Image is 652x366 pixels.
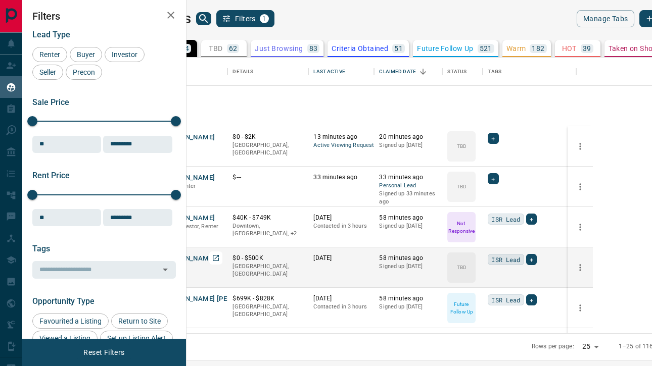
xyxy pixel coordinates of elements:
[578,339,602,354] div: 25
[483,58,576,86] div: Tags
[394,45,403,52] p: 51
[261,15,268,22] span: 1
[332,45,388,52] p: Criteria Obtained
[447,58,467,86] div: Status
[532,45,544,52] p: 182
[232,133,303,141] p: $0 - $2K
[379,294,437,303] p: 58 minutes ago
[379,141,437,149] p: Signed up [DATE]
[379,254,437,263] p: 58 minutes ago
[105,47,145,62] div: Investor
[227,58,308,86] div: Details
[77,344,131,361] button: Reset Filters
[108,50,141,59] span: Investor
[583,45,591,52] p: 39
[573,300,588,316] button: more
[457,183,467,190] p: TBD
[232,58,253,86] div: Details
[32,296,95,306] span: Opportunity Type
[442,58,483,86] div: Status
[530,254,533,265] span: +
[491,295,520,305] span: ISR Lead
[313,254,369,263] p: [DATE]
[491,254,520,265] span: ISR Lead
[379,190,437,205] p: Signed up 33 minutes ago
[111,313,168,329] div: Return to Site
[162,173,215,183] button: [PERSON_NAME]
[100,331,173,346] div: Set up Listing Alert
[313,294,369,303] p: [DATE]
[491,174,495,184] span: +
[491,214,520,224] span: ISR Lead
[530,295,533,305] span: +
[32,65,63,80] div: Seller
[379,222,437,230] p: Signed up [DATE]
[313,303,369,311] p: Contacted in 3 hours
[491,133,495,143] span: +
[379,263,437,271] p: Signed up [DATE]
[232,263,303,278] p: [GEOGRAPHIC_DATA], [GEOGRAPHIC_DATA]
[36,50,64,59] span: Renter
[209,45,222,52] p: TBD
[416,65,430,79] button: Sort
[70,47,102,62] div: Buyer
[448,220,475,235] p: Not Responsive
[506,45,526,52] p: Warm
[32,10,176,22] h2: Filters
[115,317,164,325] span: Return to Site
[313,222,369,230] p: Contacted in 3 hours
[104,334,169,342] span: Set up Listing Alert
[36,317,105,325] span: Favourited a Listing
[162,133,215,142] button: [PERSON_NAME]
[229,45,238,52] p: 62
[255,45,303,52] p: Just Browsing
[162,223,218,230] span: Buyer, Investor, Renter
[379,58,416,86] div: Claimed Date
[36,68,60,76] span: Seller
[157,58,227,86] div: Name
[488,133,498,144] div: +
[417,45,473,52] p: Future Follow Up
[232,141,303,157] p: [GEOGRAPHIC_DATA], [GEOGRAPHIC_DATA]
[562,45,577,52] p: HOT
[216,10,274,27] button: Filters1
[530,214,533,224] span: +
[573,139,588,154] button: more
[162,214,215,223] button: [PERSON_NAME]
[379,173,437,182] p: 33 minutes ago
[36,334,94,342] span: Viewed a Listing
[158,263,172,277] button: Open
[532,342,574,351] p: Rows per page:
[196,12,211,25] button: search button
[526,294,537,305] div: +
[232,303,303,319] p: [GEOGRAPHIC_DATA], [GEOGRAPHIC_DATA]
[232,214,303,222] p: $40K - $749K
[379,133,437,141] p: 20 minutes ago
[448,300,475,316] p: Future Follow Up
[232,173,303,182] p: $---
[573,220,588,235] button: more
[232,254,303,263] p: $0 - $500K
[32,47,67,62] div: Renter
[162,294,269,304] button: [PERSON_NAME] [PERSON_NAME]
[526,254,537,265] div: +
[309,45,318,52] p: 83
[313,58,345,86] div: Last Active
[313,141,369,150] span: Active Viewing Request
[313,173,369,182] p: 33 minutes ago
[379,182,437,190] span: Personal Lead
[32,331,98,346] div: Viewed a Listing
[209,251,222,265] a: Open in New Tab
[457,264,467,271] p: TBD
[313,133,369,141] p: 13 minutes ago
[232,222,303,238] p: North York, Toronto
[32,244,50,253] span: Tags
[379,303,437,311] p: Signed up [DATE]
[32,171,70,180] span: Rent Price
[457,142,467,150] p: TBD
[488,173,498,184] div: +
[32,97,69,107] span: Sale Price
[374,58,442,86] div: Claimed Date
[32,30,70,39] span: Lead Type
[577,10,634,27] button: Manage Tabs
